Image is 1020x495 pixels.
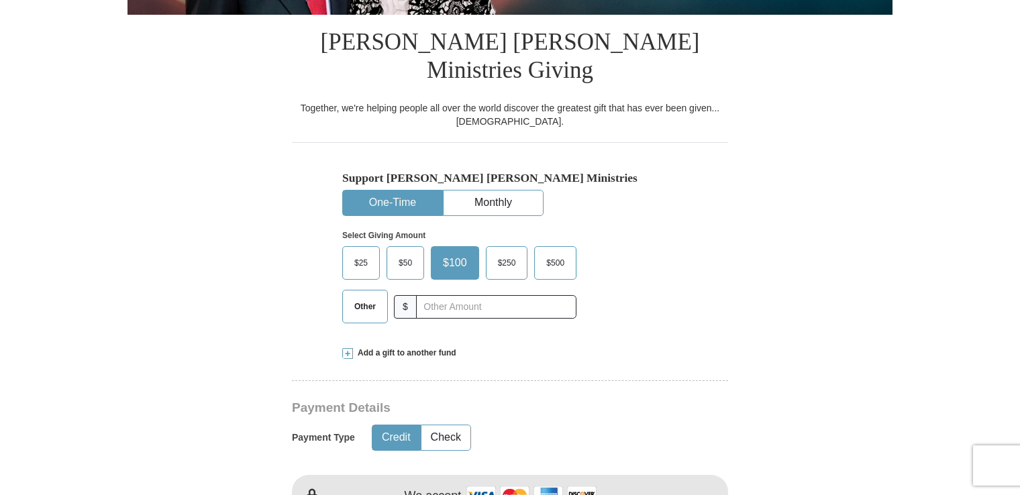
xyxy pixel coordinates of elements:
div: Together, we're helping people all over the world discover the greatest gift that has ever been g... [292,101,728,128]
span: $50 [392,253,419,273]
strong: Select Giving Amount [342,231,425,240]
span: $ [394,295,417,319]
h3: Payment Details [292,400,634,416]
span: $500 [540,253,571,273]
span: $25 [348,253,374,273]
button: Monthly [444,190,543,215]
button: Check [421,425,470,450]
span: Other [348,296,382,317]
h1: [PERSON_NAME] [PERSON_NAME] Ministries Giving [292,15,728,101]
h5: Support [PERSON_NAME] [PERSON_NAME] Ministries [342,171,678,185]
span: $250 [491,253,523,273]
span: $100 [436,253,474,273]
button: Credit [372,425,420,450]
input: Other Amount [416,295,576,319]
button: One-Time [343,190,442,215]
h5: Payment Type [292,432,355,443]
span: Add a gift to another fund [353,347,456,359]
